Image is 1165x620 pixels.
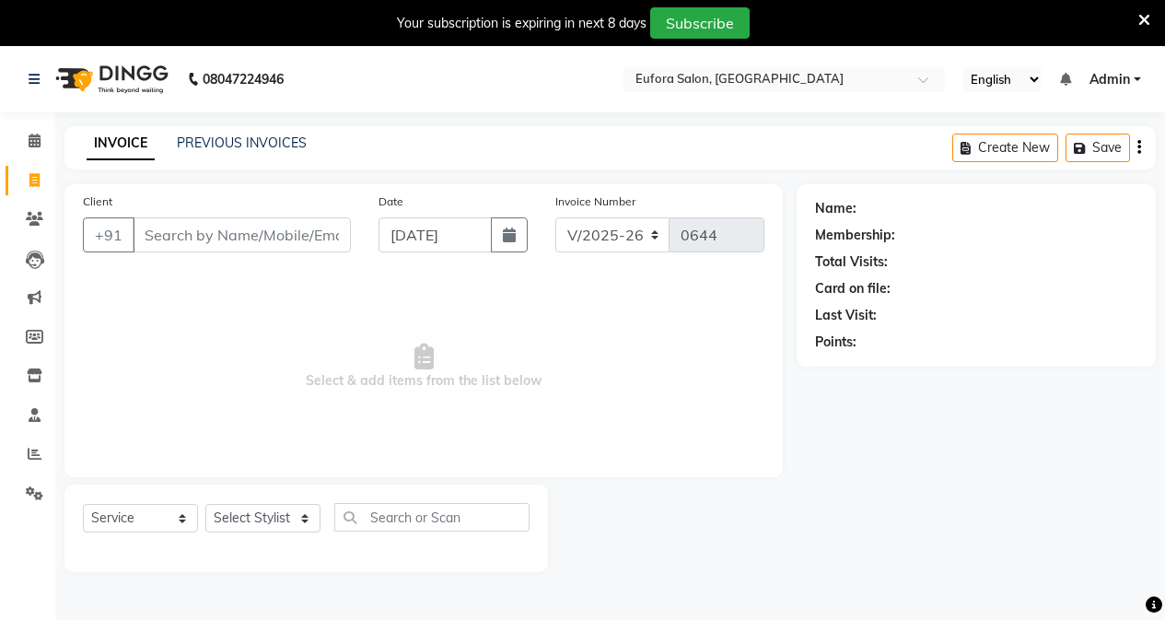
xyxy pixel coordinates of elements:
[815,199,856,218] div: Name:
[815,333,856,352] div: Points:
[952,134,1058,162] button: Create New
[334,503,530,532] input: Search or Scan
[87,127,155,160] a: INVOICE
[177,135,307,151] a: PREVIOUS INVOICES
[379,193,403,210] label: Date
[815,279,891,298] div: Card on file:
[650,7,750,39] button: Subscribe
[1089,70,1130,89] span: Admin
[83,275,764,459] span: Select & add items from the list below
[397,14,647,33] div: Your subscription is expiring in next 8 days
[815,226,895,245] div: Membership:
[1066,134,1130,162] button: Save
[83,193,112,210] label: Client
[815,306,877,325] div: Last Visit:
[555,193,635,210] label: Invoice Number
[47,53,173,105] img: logo
[83,217,134,252] button: +91
[815,252,888,272] div: Total Visits:
[203,53,284,105] b: 08047224946
[133,217,351,252] input: Search by Name/Mobile/Email/Code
